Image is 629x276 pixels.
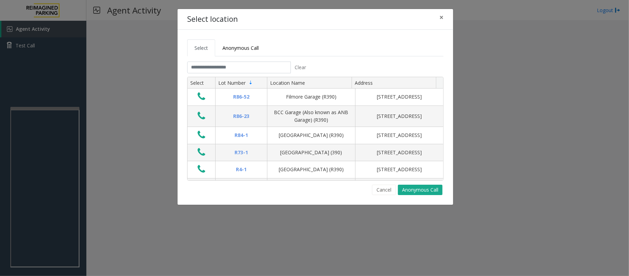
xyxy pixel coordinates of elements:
[360,112,439,120] div: [STREET_ADDRESS]
[291,62,310,73] button: Clear
[398,185,442,195] button: Anonymous Call
[188,77,215,89] th: Select
[248,80,254,85] span: Sortable
[220,149,263,156] div: R73-1
[187,14,238,25] h4: Select location
[194,45,208,51] span: Select
[271,149,351,156] div: [GEOGRAPHIC_DATA] (390)
[271,131,351,139] div: [GEOGRAPHIC_DATA] (R390)
[271,166,351,173] div: [GEOGRAPHIC_DATA] (R390)
[220,112,263,120] div: R86-23
[220,166,263,173] div: R4-1
[360,93,439,101] div: [STREET_ADDRESS]
[270,80,305,86] span: Location Name
[218,80,246,86] span: Lot Number
[271,93,351,101] div: Filmore Garage (R390)
[360,131,439,139] div: [STREET_ADDRESS]
[188,77,443,180] div: Data table
[187,39,444,56] ul: Tabs
[220,93,263,101] div: R86-52
[360,166,439,173] div: [STREET_ADDRESS]
[220,131,263,139] div: R84-1
[222,45,259,51] span: Anonymous Call
[435,9,448,26] button: Close
[372,185,396,195] button: Cancel
[439,12,444,22] span: ×
[271,109,351,124] div: BCC Garage (Also known as ANB Garage) (R390)
[355,80,373,86] span: Address
[360,149,439,156] div: [STREET_ADDRESS]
